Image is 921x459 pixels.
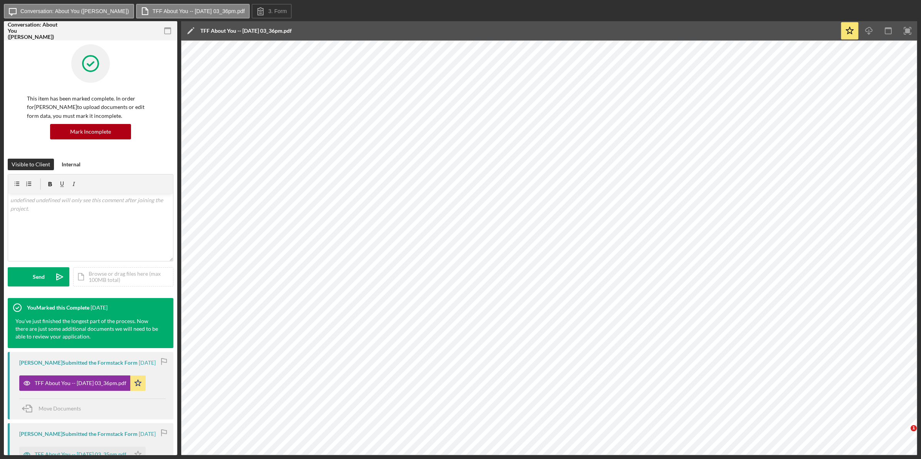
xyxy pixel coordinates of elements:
[139,360,156,366] time: 2025-07-29 19:36
[19,399,89,418] button: Move Documents
[12,159,50,170] div: Visible to Client
[27,305,89,311] div: You Marked this Complete
[136,4,250,18] button: TFF About You -- [DATE] 03_36pm.pdf
[35,380,126,386] div: TFF About You -- [DATE] 03_36pm.pdf
[8,267,69,286] button: Send
[252,4,292,18] button: 3. Form
[91,305,108,311] time: 2025-08-01 13:15
[8,159,54,170] button: Visible to Client
[895,425,913,444] iframe: Intercom live chat
[153,8,245,14] label: TFF About You -- [DATE] 03_36pm.pdf
[268,8,287,14] label: 3. Form
[39,405,81,412] span: Move Documents
[8,22,62,40] div: Conversation: About You ([PERSON_NAME])
[50,124,131,139] button: Mark Incomplete
[62,159,81,170] div: Internal
[4,4,134,18] button: Conversation: About You ([PERSON_NAME])
[19,375,146,391] button: TFF About You -- [DATE] 03_36pm.pdf
[139,431,156,437] time: 2025-07-29 19:35
[19,360,138,366] div: [PERSON_NAME] Submitted the Formstack Form
[70,124,111,139] div: Mark Incomplete
[911,425,917,431] span: 1
[58,159,84,170] button: Internal
[20,8,129,14] label: Conversation: About You ([PERSON_NAME])
[27,94,154,120] p: This item has been marked complete. In order for [PERSON_NAME] to upload documents or edit form d...
[19,431,138,437] div: [PERSON_NAME] Submitted the Formstack Form
[200,28,292,34] div: TFF About You -- [DATE] 03_36pm.pdf
[15,317,158,340] div: You've just finished the longest part of the process. Now there are just some additional document...
[35,451,126,457] div: TFF About You -- [DATE] 03_35pm.pdf
[33,267,45,286] div: Send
